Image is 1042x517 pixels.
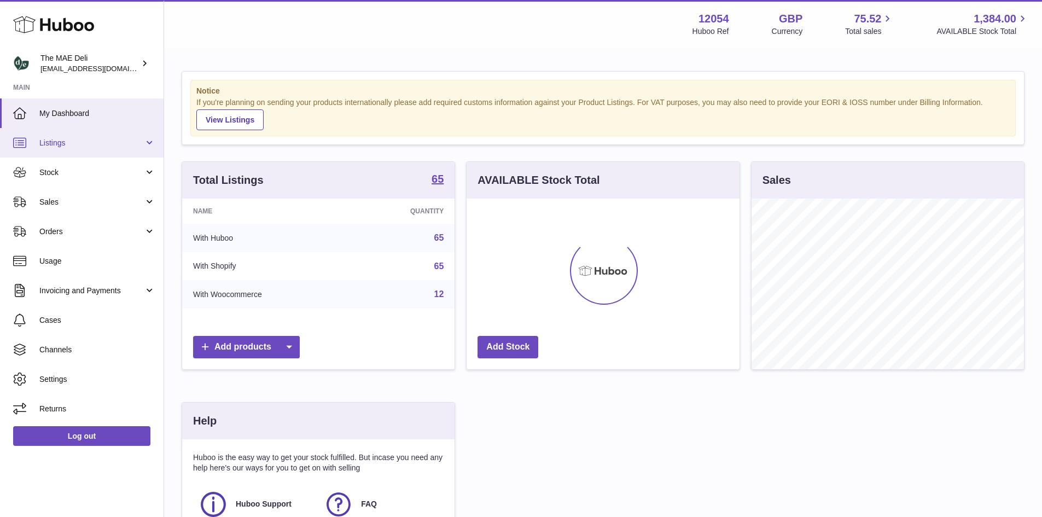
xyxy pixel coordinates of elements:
[39,374,155,385] span: Settings
[779,11,802,26] strong: GBP
[39,345,155,355] span: Channels
[193,414,217,428] h3: Help
[39,167,144,178] span: Stock
[39,404,155,414] span: Returns
[434,233,444,242] a: 65
[13,55,30,72] img: internalAdmin-12054@internal.huboo.com
[432,173,444,184] strong: 65
[39,315,155,326] span: Cases
[182,280,351,309] td: With Woocommerce
[236,499,292,509] span: Huboo Support
[196,97,1010,130] div: If you're planning on sending your products internationally please add required customs informati...
[434,289,444,299] a: 12
[40,64,161,73] span: [EMAIL_ADDRESS][DOMAIN_NAME]
[478,336,538,358] a: Add Stock
[845,11,894,37] a: 75.52 Total sales
[698,11,729,26] strong: 12054
[478,173,599,188] h3: AVAILABLE Stock Total
[692,26,729,37] div: Huboo Ref
[182,199,351,224] th: Name
[193,452,444,473] p: Huboo is the easy way to get your stock fulfilled. But incase you need any help here's our ways f...
[39,256,155,266] span: Usage
[182,252,351,281] td: With Shopify
[39,226,144,237] span: Orders
[772,26,803,37] div: Currency
[39,138,144,148] span: Listings
[351,199,455,224] th: Quantity
[845,26,894,37] span: Total sales
[936,11,1029,37] a: 1,384.00 AVAILABLE Stock Total
[936,26,1029,37] span: AVAILABLE Stock Total
[854,11,881,26] span: 75.52
[39,286,144,296] span: Invoicing and Payments
[196,109,264,130] a: View Listings
[196,86,1010,96] strong: Notice
[974,11,1016,26] span: 1,384.00
[762,173,791,188] h3: Sales
[40,53,139,74] div: The MAE Deli
[193,336,300,358] a: Add products
[432,173,444,187] a: 65
[13,426,150,446] a: Log out
[193,173,264,188] h3: Total Listings
[361,499,377,509] span: FAQ
[182,224,351,252] td: With Huboo
[39,197,144,207] span: Sales
[39,108,155,119] span: My Dashboard
[434,262,444,271] a: 65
